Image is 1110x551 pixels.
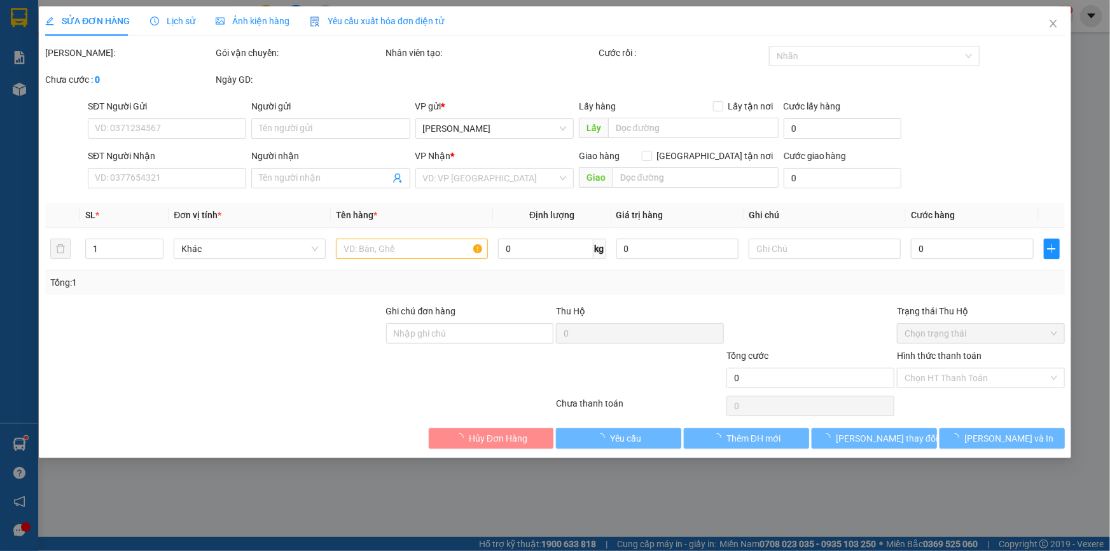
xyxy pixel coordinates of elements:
span: clock-circle [150,17,159,25]
button: Yêu cầu [557,428,682,449]
span: Giá trị hàng [616,210,663,220]
label: Hình thức thanh toán [897,351,982,361]
button: Thêm ĐH mới [684,428,809,449]
span: loading [455,433,469,442]
label: Cước giao hàng [784,151,847,161]
span: Lấy hàng [579,101,616,111]
span: Thêm ĐH mới [726,431,780,445]
button: plus [1044,239,1060,259]
span: Yêu cầu [610,431,641,445]
div: [PERSON_NAME]: [45,46,213,60]
input: VD: Bàn, Ghế [336,239,488,259]
input: Dọc đường [608,118,779,138]
span: Giao hàng [579,151,620,161]
span: [PERSON_NAME] và In [965,431,1054,445]
button: [PERSON_NAME] và In [940,428,1065,449]
button: [PERSON_NAME] thay đổi [812,428,937,449]
span: VP Nhận [415,151,451,161]
span: [GEOGRAPHIC_DATA] tận nơi [652,149,779,163]
span: Định lượng [529,210,574,220]
div: VP gửi [415,99,574,113]
input: Cước giao hàng [784,168,901,188]
input: Ghi chú đơn hàng [386,323,554,344]
div: Ngày GD: [216,73,384,87]
th: Ghi chú [744,203,906,228]
span: Thu Hộ [556,306,585,316]
span: Cước hàng [911,210,955,220]
span: edit [45,17,54,25]
span: Tên hàng [336,210,377,220]
input: Ghi Chú [749,239,901,259]
span: Hủy Đơn Hàng [469,431,527,445]
label: Ghi chú đơn hàng [386,306,456,316]
span: loading [951,433,965,442]
div: SĐT Người Nhận [88,149,246,163]
div: Tổng: 1 [50,275,429,289]
span: SỬA ĐƠN HÀNG [45,16,130,26]
div: SĐT Người Gửi [88,99,246,113]
span: loading [712,433,726,442]
span: loading [596,433,610,442]
div: Chưa cước : [45,73,213,87]
button: delete [50,239,71,259]
span: Lấy [579,118,608,138]
span: Ảnh kiện hàng [216,16,289,26]
input: Cước lấy hàng [784,118,901,139]
div: Gói vận chuyển: [216,46,384,60]
div: Trạng thái Thu Hộ [897,304,1065,318]
span: Yêu cầu xuất hóa đơn điện tử [310,16,444,26]
span: Lịch sử [150,16,195,26]
span: Chọn trạng thái [905,324,1057,343]
span: user-add [392,173,403,183]
button: Close [1036,6,1071,42]
span: [PERSON_NAME] thay đổi [836,431,938,445]
span: picture [216,17,225,25]
b: 0 [95,74,100,85]
span: kg [593,239,606,259]
img: icon [310,17,320,27]
input: Dọc đường [613,167,779,188]
span: loading [822,433,836,442]
div: Nhân viên tạo: [386,46,597,60]
span: plus [1044,244,1059,254]
div: Người gửi [251,99,410,113]
span: close [1048,18,1058,29]
span: Đơn vị tính [174,210,221,220]
span: SL [85,210,95,220]
button: Hủy Đơn Hàng [429,428,554,449]
span: Tổng cước [726,351,768,361]
span: Phan Thiết [423,119,566,138]
div: Cước rồi : [599,46,767,60]
div: Người nhận [251,149,410,163]
span: Lấy tận nơi [723,99,779,113]
div: Chưa thanh toán [555,396,726,419]
label: Cước lấy hàng [784,101,841,111]
span: Giao [579,167,613,188]
span: Khác [181,239,318,258]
